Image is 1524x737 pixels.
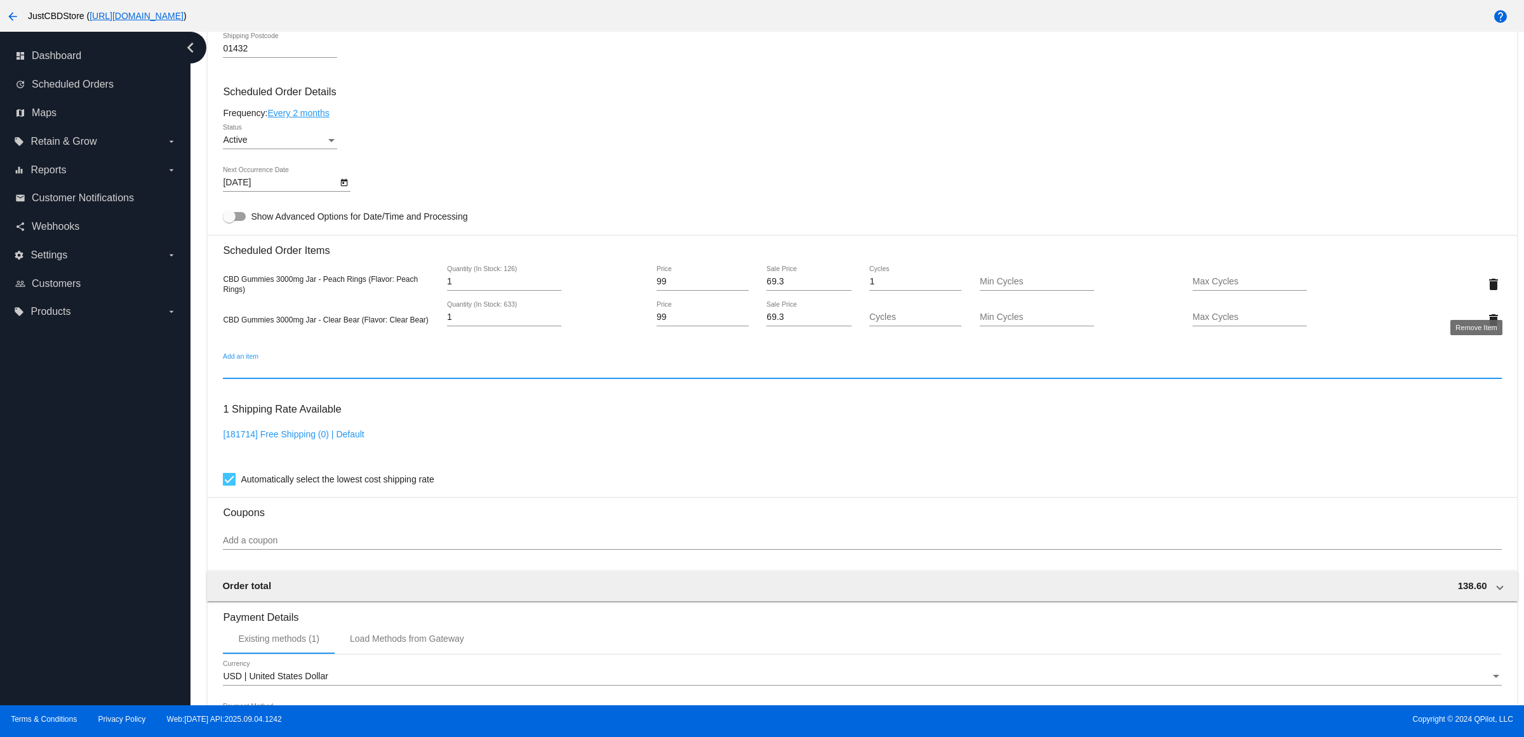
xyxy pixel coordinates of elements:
input: Sale Price [766,277,851,287]
h3: 1 Shipping Rate Available [223,395,341,423]
a: [181714] Free Shipping (0) | Default [223,429,364,439]
i: chevron_left [180,37,201,58]
a: Every 2 months [267,108,329,118]
mat-icon: delete [1486,312,1501,328]
span: USD | United States Dollar [223,671,328,681]
input: Min Cycles [980,277,1094,287]
span: Customer Notifications [32,192,134,204]
a: people_outline Customers [15,274,177,294]
mat-select: Currency [223,672,1501,682]
input: Quantity (In Stock: 126) [447,277,561,287]
i: arrow_drop_down [166,165,177,175]
span: Copyright © 2024 QPilot, LLC [773,715,1513,724]
i: settings [14,250,24,260]
span: Customers [32,278,81,289]
mat-icon: delete [1486,277,1501,292]
i: share [15,222,25,232]
a: dashboard Dashboard [15,46,177,66]
input: Price [657,277,749,287]
span: CBD Gummies 3000mg Jar - Clear Bear (Flavor: Clear Bear) [223,315,428,324]
span: Settings [30,249,67,261]
span: Order total [222,580,271,591]
a: Terms & Conditions [11,715,77,724]
span: Webhooks [32,221,79,232]
i: people_outline [15,279,25,289]
i: local_offer [14,136,24,147]
i: dashboard [15,51,25,61]
mat-expansion-panel-header: Order total 138.60 [207,571,1517,601]
span: Show Advanced Options for Date/Time and Processing [251,210,467,223]
a: Privacy Policy [98,715,146,724]
span: CBD Gummies 3000mg Jar - Peach Rings (Flavor: Peach Rings) [223,275,418,294]
h3: Coupons [223,497,1501,519]
h3: Scheduled Order Details [223,86,1501,98]
div: Existing methods (1) [238,634,319,644]
i: local_offer [14,307,24,317]
i: map [15,108,25,118]
a: update Scheduled Orders [15,74,177,95]
i: equalizer [14,165,24,175]
span: Dashboard [32,50,81,62]
h3: Scheduled Order Items [223,235,1501,256]
a: map Maps [15,103,177,123]
span: Active [223,135,247,145]
span: JustCBDStore ( ) [28,11,187,21]
button: Open calendar [337,175,351,189]
a: Web:[DATE] API:2025.09.04.1242 [167,715,282,724]
i: arrow_drop_down [166,250,177,260]
span: Automatically select the lowest cost shipping rate [241,472,434,487]
a: [URL][DOMAIN_NAME] [90,11,184,21]
input: Price [657,312,749,322]
a: email Customer Notifications [15,188,177,208]
input: Max Cycles [1193,312,1307,322]
i: arrow_drop_down [166,136,177,147]
input: Add a coupon [223,536,1501,546]
span: Reports [30,164,66,176]
a: share Webhooks [15,216,177,237]
input: Cycles [869,277,961,287]
div: Load Methods from Gateway [350,634,464,644]
input: Shipping Postcode [223,44,337,54]
input: Sale Price [766,312,851,322]
h3: Payment Details [223,602,1501,623]
span: 138.60 [1458,580,1487,591]
input: Max Cycles [1193,277,1307,287]
span: Retain & Grow [30,136,97,147]
input: Next Occurrence Date [223,178,337,188]
i: email [15,193,25,203]
div: Frequency: [223,108,1501,118]
input: Cycles [869,312,961,322]
input: Min Cycles [980,312,1094,322]
i: update [15,79,25,90]
input: Add an item [223,364,1501,375]
mat-icon: arrow_back [5,9,20,24]
input: Quantity (In Stock: 633) [447,312,561,322]
span: Products [30,306,70,317]
i: arrow_drop_down [166,307,177,317]
span: Scheduled Orders [32,79,114,90]
mat-icon: help [1493,9,1508,24]
span: Maps [32,107,57,119]
mat-select: Status [223,135,337,145]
